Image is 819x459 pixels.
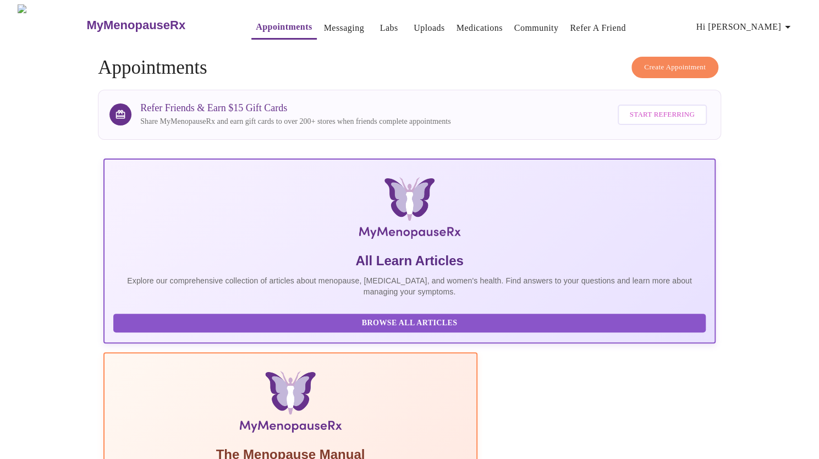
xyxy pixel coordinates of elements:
span: Hi [PERSON_NAME] [696,19,794,35]
button: Community [510,17,563,39]
img: MyMenopauseRx Logo [18,4,85,46]
p: Explore our comprehensive collection of articles about menopause, [MEDICAL_DATA], and women's hea... [113,275,706,297]
button: Messaging [320,17,369,39]
button: Appointments [251,16,316,40]
h4: Appointments [98,57,721,79]
button: Refer a Friend [565,17,630,39]
button: Create Appointment [631,57,718,78]
button: Start Referring [618,105,707,125]
a: Refer a Friend [570,20,626,36]
h5: All Learn Articles [113,252,706,270]
a: Uploads [414,20,445,36]
h3: Refer Friends & Earn $15 Gift Cards [140,102,450,114]
button: Hi [PERSON_NAME] [692,16,799,38]
a: Medications [457,20,503,36]
a: MyMenopauseRx [85,6,229,45]
span: Start Referring [630,108,695,121]
a: Browse All Articles [113,318,708,327]
p: Share MyMenopauseRx and earn gift cards to over 200+ stores when friends complete appointments [140,116,450,127]
a: Messaging [324,20,364,36]
button: Labs [371,17,406,39]
button: Uploads [409,17,449,39]
img: Menopause Manual [169,371,411,437]
button: Medications [452,17,507,39]
span: Create Appointment [644,61,706,74]
a: Start Referring [615,99,710,130]
button: Browse All Articles [113,314,706,333]
h3: MyMenopauseRx [86,18,185,32]
span: Browse All Articles [124,316,695,330]
a: Appointments [256,19,312,35]
a: Community [514,20,559,36]
a: Labs [380,20,398,36]
img: MyMenopauseRx Logo [205,177,614,243]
